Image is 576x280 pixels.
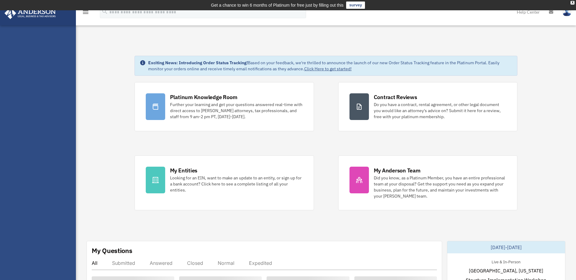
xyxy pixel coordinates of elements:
div: close [571,1,574,5]
a: menu [82,11,89,16]
div: Further your learning and get your questions answered real-time with direct access to [PERSON_NAM... [170,102,303,120]
img: User Pic [562,8,571,16]
span: [GEOGRAPHIC_DATA], [US_STATE] [469,267,543,274]
div: Do you have a contract, rental agreement, or other legal document you would like an attorney's ad... [374,102,506,120]
div: All [92,260,97,266]
div: Expedited [249,260,272,266]
div: My Entities [170,167,197,174]
div: Platinum Knowledge Room [170,93,237,101]
div: Contract Reviews [374,93,417,101]
a: survey [346,2,365,9]
a: Click Here to get started! [304,66,352,72]
i: search [101,8,108,15]
a: Contract Reviews Do you have a contract, rental agreement, or other legal document you would like... [338,82,518,131]
div: Submitted [112,260,135,266]
div: [DATE]-[DATE] [447,241,565,253]
a: My Entities Looking for an EIN, want to make an update to an entity, or sign up for a bank accoun... [135,155,314,210]
a: My Anderson Team Did you know, as a Platinum Member, you have an entire professional team at your... [338,155,518,210]
div: Live & In-Person [487,258,525,265]
div: Answered [150,260,172,266]
div: My Questions [92,246,132,255]
div: My Anderson Team [374,167,421,174]
strong: Exciting News: Introducing Order Status Tracking! [148,60,248,65]
i: menu [82,8,89,16]
div: Did you know, as a Platinum Member, you have an entire professional team at your disposal? Get th... [374,175,506,199]
a: Platinum Knowledge Room Further your learning and get your questions answered real-time with dire... [135,82,314,131]
div: Based on your feedback, we're thrilled to announce the launch of our new Order Status Tracking fe... [148,60,513,72]
div: Looking for an EIN, want to make an update to an entity, or sign up for a bank account? Click her... [170,175,303,193]
div: Normal [218,260,234,266]
div: Closed [187,260,203,266]
div: Get a chance to win 6 months of Platinum for free just by filling out this [211,2,344,9]
img: Anderson Advisors Platinum Portal [3,7,58,19]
